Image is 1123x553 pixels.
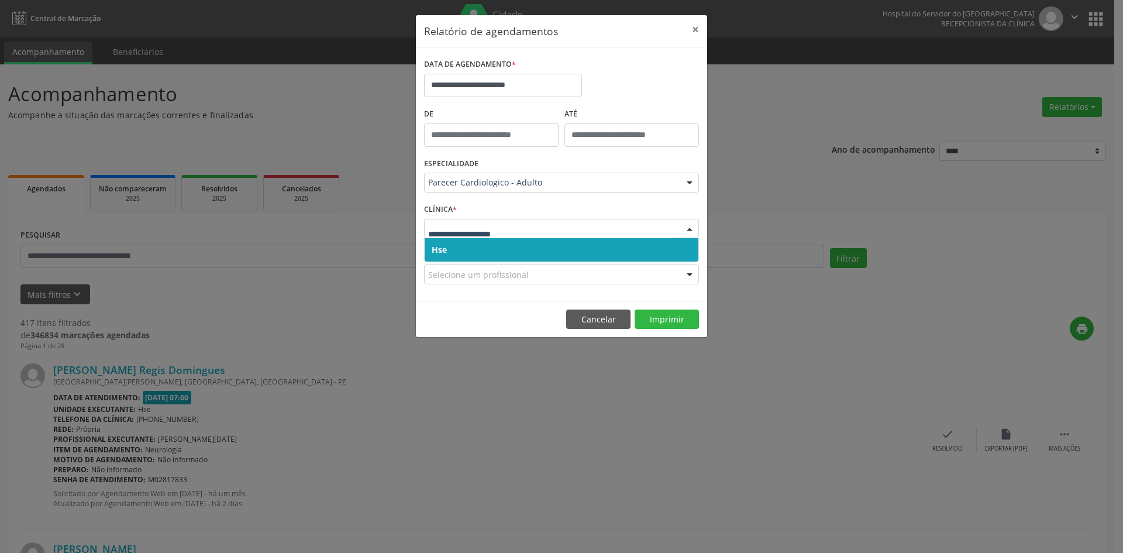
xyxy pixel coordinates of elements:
[424,23,558,39] h5: Relatório de agendamentos
[424,201,457,219] label: CLÍNICA
[566,310,631,329] button: Cancelar
[432,244,447,255] span: Hse
[564,105,699,123] label: ATÉ
[684,15,707,44] button: Close
[635,310,699,329] button: Imprimir
[424,105,559,123] label: De
[424,155,478,173] label: ESPECIALIDADE
[428,269,529,281] span: Selecione um profissional
[424,56,516,74] label: DATA DE AGENDAMENTO
[428,177,675,188] span: Parecer Cardiologico - Adulto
